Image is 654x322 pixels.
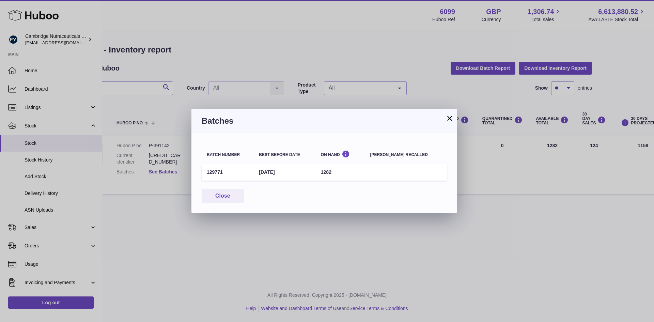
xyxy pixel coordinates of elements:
[446,114,454,122] button: ×
[254,164,315,181] td: [DATE]
[259,153,310,157] div: Best before date
[202,189,244,203] button: Close
[202,116,447,126] h3: Batches
[207,153,249,157] div: Batch number
[370,153,442,157] div: [PERSON_NAME] recalled
[316,164,365,181] td: 1282
[321,150,360,157] div: On Hand
[202,164,254,181] td: 129771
